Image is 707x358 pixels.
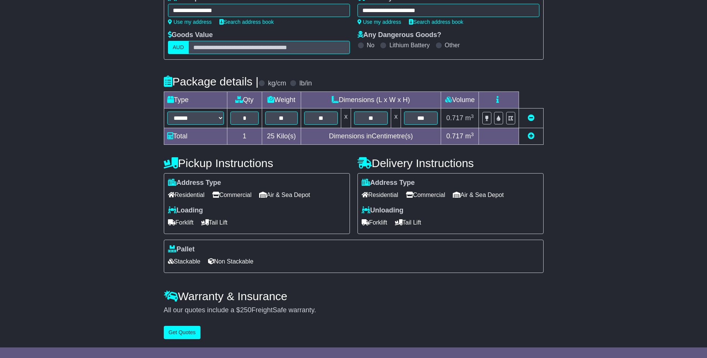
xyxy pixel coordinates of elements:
td: Kilo(s) [262,128,301,145]
h4: Warranty & Insurance [164,290,544,302]
a: Use my address [357,19,401,25]
label: Goods Value [168,31,213,39]
label: Lithium Battery [389,42,430,49]
span: Forklift [168,217,194,228]
td: x [341,108,351,128]
span: Non Stackable [208,256,253,267]
a: Search address book [219,19,274,25]
label: Pallet [168,245,195,254]
td: Volume [441,92,479,108]
a: Remove this item [528,114,535,122]
sup: 3 [471,113,474,119]
span: m [465,132,474,140]
label: Address Type [168,179,221,187]
td: Dimensions (L x W x H) [301,92,441,108]
h4: Package details | [164,75,259,88]
td: Total [164,128,227,145]
span: Commercial [212,189,252,201]
label: Address Type [362,179,415,187]
span: Air & Sea Depot [453,189,504,201]
span: 25 [267,132,275,140]
label: Loading [168,206,203,215]
sup: 3 [471,132,474,137]
label: Any Dangerous Goods? [357,31,441,39]
span: Commercial [406,189,445,201]
button: Get Quotes [164,326,201,339]
label: Unloading [362,206,404,215]
td: Qty [227,92,262,108]
td: Dimensions in Centimetre(s) [301,128,441,145]
a: Add new item [528,132,535,140]
span: 0.717 [446,114,463,122]
span: Air & Sea Depot [259,189,310,201]
a: Search address book [409,19,463,25]
label: kg/cm [268,79,286,88]
td: 1 [227,128,262,145]
td: Type [164,92,227,108]
a: Use my address [168,19,212,25]
span: 250 [240,306,252,314]
span: 0.717 [446,132,463,140]
td: Weight [262,92,301,108]
span: m [465,114,474,122]
label: lb/in [299,79,312,88]
span: Tail Lift [201,217,228,228]
label: Other [445,42,460,49]
label: AUD [168,41,189,54]
h4: Delivery Instructions [357,157,544,169]
span: Stackable [168,256,200,267]
span: Residential [362,189,398,201]
span: Residential [168,189,205,201]
span: Tail Lift [395,217,421,228]
span: Forklift [362,217,387,228]
div: All our quotes include a $ FreightSafe warranty. [164,306,544,315]
h4: Pickup Instructions [164,157,350,169]
label: No [367,42,374,49]
td: x [391,108,401,128]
